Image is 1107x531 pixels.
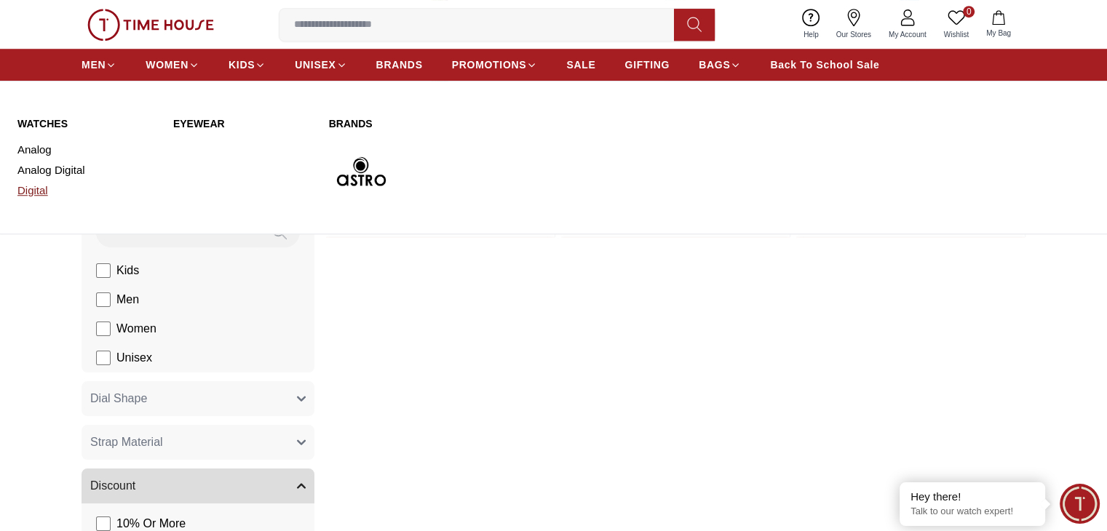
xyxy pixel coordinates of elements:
a: BRANDS [376,52,423,78]
a: 0Wishlist [935,6,977,43]
a: PROMOTIONS [452,52,538,78]
span: Strap Material [90,434,163,451]
a: Back To School Sale [770,52,879,78]
span: GIFTING [624,57,670,72]
span: Our Stores [830,29,877,40]
a: GIFTING [624,52,670,78]
span: Men [116,291,139,308]
span: Dial Shape [90,390,147,407]
a: Help [795,6,828,43]
img: Astro [329,140,394,204]
button: Dial Shape [82,381,314,416]
input: Men [96,292,111,307]
span: My Account [883,29,932,40]
a: Brands [329,116,623,131]
a: WATCHES [17,116,156,131]
img: ... [87,9,214,41]
span: BAGS [699,57,730,72]
a: Analog Digital [17,160,156,180]
input: Unisex [96,351,111,365]
a: BAGS [699,52,741,78]
a: Eyewear [173,116,312,131]
a: Analog [17,140,156,160]
input: 10% Or More [96,516,111,531]
button: Discount [82,468,314,503]
span: Discount [90,477,135,495]
span: PROMOTIONS [452,57,527,72]
a: UNISEX [295,52,346,78]
a: KIDS [229,52,266,78]
span: UNISEX [295,57,336,72]
div: Hey there! [910,490,1034,504]
span: WOMEN [146,57,189,72]
span: Women [116,320,156,338]
button: My Bag [977,7,1020,41]
a: SALE [566,52,595,78]
span: Kids [116,262,139,279]
span: 0 [963,6,975,17]
a: MEN [82,52,116,78]
button: Strap Material [82,425,314,460]
p: Talk to our watch expert! [910,506,1034,518]
span: BRANDS [376,57,423,72]
a: WOMEN [146,52,199,78]
a: Digital [17,180,156,201]
span: MEN [82,57,106,72]
input: Kids [96,263,111,278]
span: Wishlist [938,29,975,40]
span: KIDS [229,57,255,72]
span: Help [798,29,825,40]
span: Unisex [116,349,152,367]
span: My Bag [980,28,1017,39]
div: Chat Widget [1060,484,1100,524]
a: Our Stores [828,6,880,43]
span: SALE [566,57,595,72]
input: Women [96,322,111,336]
span: Back To School Sale [770,57,879,72]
